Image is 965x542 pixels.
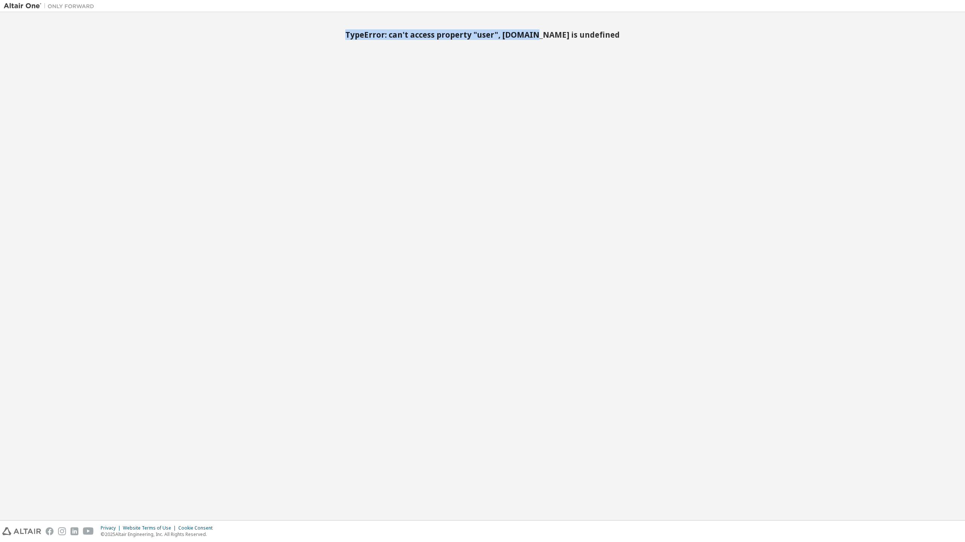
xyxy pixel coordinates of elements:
img: youtube.svg [83,527,94,535]
img: linkedin.svg [70,527,78,535]
img: altair_logo.svg [2,527,41,535]
p: © 2025 Altair Engineering, Inc. All Rights Reserved. [101,531,217,537]
img: facebook.svg [46,527,54,535]
div: Cookie Consent [178,525,217,531]
img: Altair One [4,2,98,10]
img: instagram.svg [58,527,66,535]
h2: TypeError: can't access property "user", [DOMAIN_NAME] is undefined [4,30,961,40]
div: Privacy [101,525,123,531]
div: Website Terms of Use [123,525,178,531]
